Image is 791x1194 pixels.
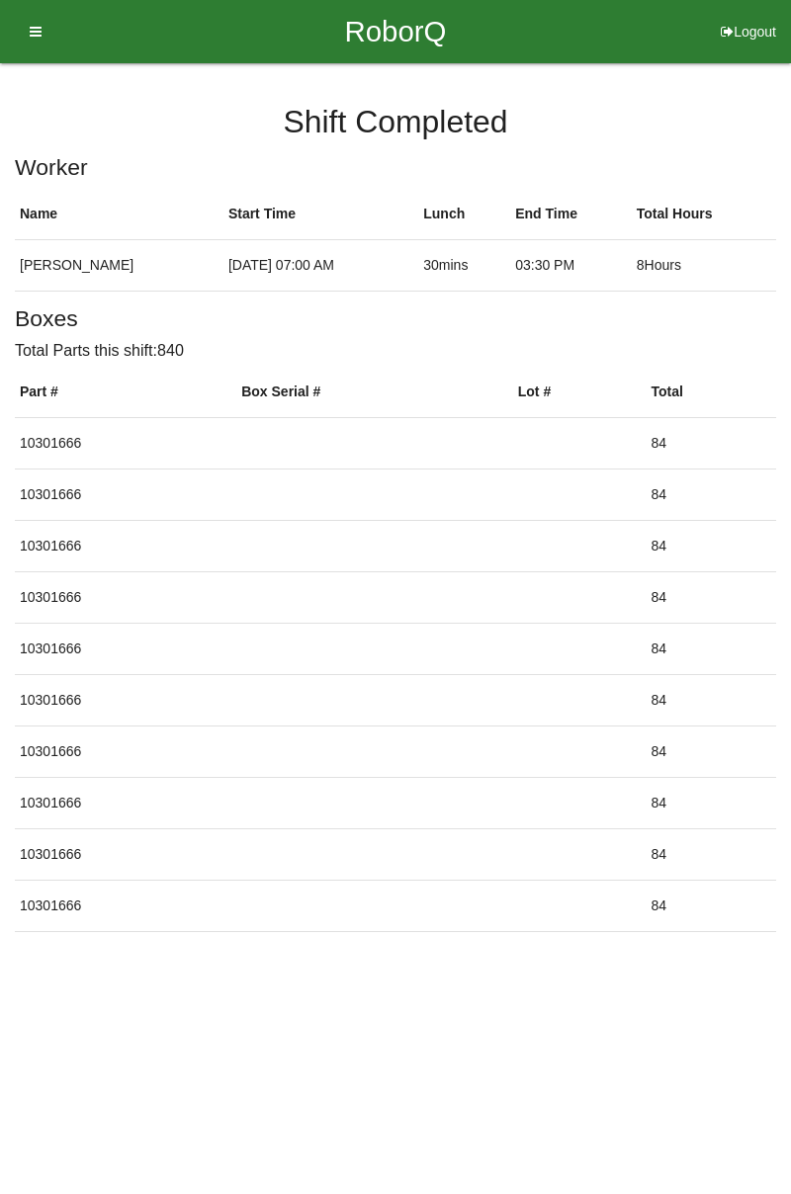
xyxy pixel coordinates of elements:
td: 84 [646,623,776,674]
td: 10301666 [15,828,236,880]
td: 84 [646,674,776,725]
th: Lunch [418,189,510,240]
th: Lot # [513,367,647,418]
h5: Boxes [15,306,776,331]
td: 30 mins [418,240,510,292]
h6: Total Parts this shift: 840 [15,342,776,360]
h4: Shift Completed [15,105,776,139]
td: 84 [646,828,776,880]
td: 10301666 [15,623,236,674]
td: 10301666 [15,520,236,571]
th: Total Hours [632,189,776,240]
td: 03:30 PM [510,240,632,292]
h5: Worker [15,155,776,180]
th: Name [15,189,223,240]
th: Box Serial # [236,367,513,418]
td: 84 [646,725,776,777]
td: [PERSON_NAME] [15,240,223,292]
th: End Time [510,189,632,240]
th: Part # [15,367,236,418]
td: 84 [646,469,776,520]
td: 10301666 [15,880,236,931]
td: 10301666 [15,674,236,725]
td: 84 [646,571,776,623]
td: [DATE] 07:00 AM [223,240,418,292]
th: Start Time [223,189,418,240]
td: 10301666 [15,571,236,623]
td: 84 [646,417,776,469]
td: 84 [646,520,776,571]
td: 10301666 [15,417,236,469]
th: Total [646,367,776,418]
td: 84 [646,777,776,828]
td: 10301666 [15,725,236,777]
td: 10301666 [15,777,236,828]
td: 10301666 [15,469,236,520]
td: 8 Hours [632,240,776,292]
td: 84 [646,880,776,931]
